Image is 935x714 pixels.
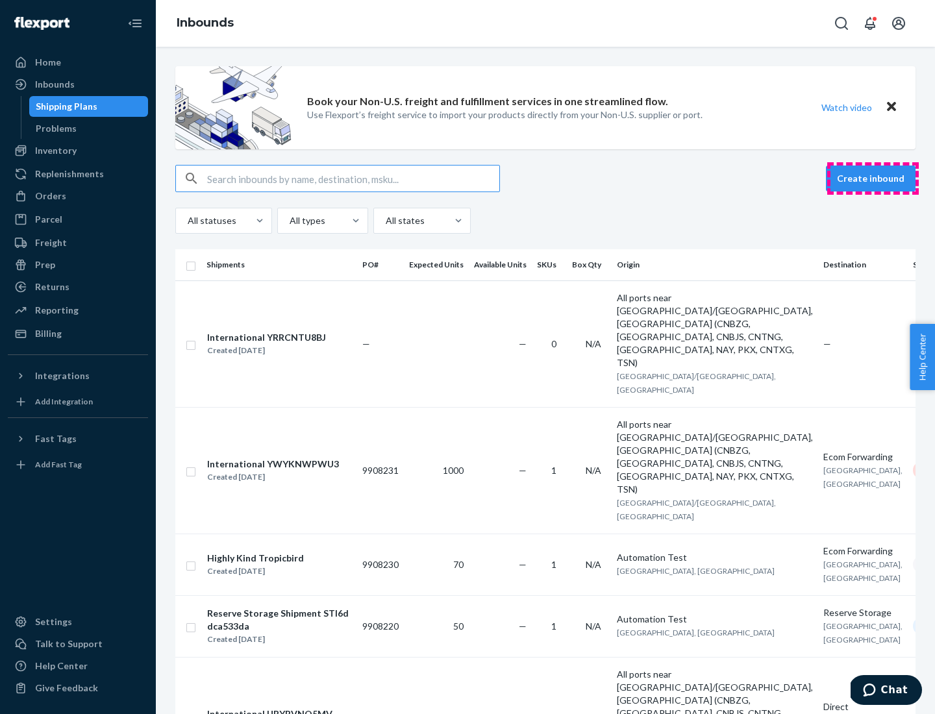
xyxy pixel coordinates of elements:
[829,10,854,36] button: Open Search Box
[823,338,831,349] span: —
[813,98,880,117] button: Watch video
[29,118,149,139] a: Problems
[186,214,188,227] input: All statuses
[177,16,234,30] a: Inbounds
[910,324,935,390] button: Help Center
[307,108,703,121] p: Use Flexport’s freight service to import your products directly from your Non-U.S. supplier or port.
[8,428,148,449] button: Fast Tags
[35,327,62,340] div: Billing
[586,338,601,349] span: N/A
[35,459,82,470] div: Add Fast Tag
[857,10,883,36] button: Open notifications
[823,606,903,619] div: Reserve Storage
[818,249,908,280] th: Destination
[35,190,66,203] div: Orders
[357,407,404,534] td: 9908231
[35,637,103,650] div: Talk to Support
[357,249,404,280] th: PO#
[35,304,79,317] div: Reporting
[586,465,601,476] span: N/A
[8,634,148,654] button: Talk to Support
[617,566,775,576] span: [GEOGRAPHIC_DATA], [GEOGRAPHIC_DATA]
[207,565,304,578] div: Created [DATE]
[8,611,148,632] a: Settings
[207,633,351,646] div: Created [DATE]
[586,559,601,570] span: N/A
[35,615,72,628] div: Settings
[612,249,818,280] th: Origin
[207,607,351,633] div: Reserve Storage Shipment STI6ddca533da
[384,214,386,227] input: All states
[8,300,148,321] a: Reporting
[883,98,900,117] button: Close
[617,371,776,395] span: [GEOGRAPHIC_DATA]/[GEOGRAPHIC_DATA], [GEOGRAPHIC_DATA]
[35,213,62,226] div: Parcel
[823,621,903,645] span: [GEOGRAPHIC_DATA], [GEOGRAPHIC_DATA]
[35,167,104,180] div: Replenishments
[453,621,464,632] span: 50
[207,552,304,565] div: Highly Kind Tropicbird
[307,94,668,109] p: Book your Non-U.S. freight and fulfillment services in one streamlined flow.
[35,144,77,157] div: Inventory
[551,559,556,570] span: 1
[35,396,93,407] div: Add Integration
[122,10,148,36] button: Close Navigation
[823,545,903,558] div: Ecom Forwarding
[8,209,148,230] a: Parcel
[826,166,916,191] button: Create inbound
[8,52,148,73] a: Home
[35,258,55,271] div: Prep
[823,700,903,713] div: Direct
[823,465,903,489] span: [GEOGRAPHIC_DATA], [GEOGRAPHIC_DATA]
[8,186,148,206] a: Orders
[166,5,244,42] ol: breadcrumbs
[519,465,527,476] span: —
[8,140,148,161] a: Inventory
[8,164,148,184] a: Replenishments
[35,236,67,249] div: Freight
[551,465,556,476] span: 1
[207,458,339,471] div: International YWYKNWPWU3
[532,249,567,280] th: SKUs
[617,551,813,564] div: Automation Test
[453,559,464,570] span: 70
[35,56,61,69] div: Home
[8,254,148,275] a: Prep
[8,365,148,386] button: Integrations
[36,100,97,113] div: Shipping Plans
[851,675,922,708] iframe: Opens a widget where you can chat to one of our agents
[617,418,813,496] div: All ports near [GEOGRAPHIC_DATA]/[GEOGRAPHIC_DATA], [GEOGRAPHIC_DATA] (CNBZG, [GEOGRAPHIC_DATA], ...
[207,471,339,484] div: Created [DATE]
[443,465,464,476] span: 1000
[35,682,98,695] div: Give Feedback
[8,277,148,297] a: Returns
[567,249,612,280] th: Box Qty
[207,166,499,191] input: Search inbounds by name, destination, msku...
[617,628,775,637] span: [GEOGRAPHIC_DATA], [GEOGRAPHIC_DATA]
[519,621,527,632] span: —
[8,232,148,253] a: Freight
[8,656,148,676] a: Help Center
[362,338,370,349] span: —
[404,249,469,280] th: Expected Units
[357,534,404,595] td: 9908230
[35,659,88,672] div: Help Center
[357,595,404,657] td: 9908220
[551,338,556,349] span: 0
[551,621,556,632] span: 1
[207,331,326,344] div: International YRRCNTU8BJ
[35,78,75,91] div: Inbounds
[288,214,290,227] input: All types
[8,391,148,412] a: Add Integration
[617,498,776,521] span: [GEOGRAPHIC_DATA]/[GEOGRAPHIC_DATA], [GEOGRAPHIC_DATA]
[586,621,601,632] span: N/A
[823,450,903,463] div: Ecom Forwarding
[35,432,77,445] div: Fast Tags
[201,249,357,280] th: Shipments
[207,344,326,357] div: Created [DATE]
[14,17,69,30] img: Flexport logo
[35,369,90,382] div: Integrations
[8,678,148,698] button: Give Feedback
[519,338,527,349] span: —
[823,560,903,583] span: [GEOGRAPHIC_DATA], [GEOGRAPHIC_DATA]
